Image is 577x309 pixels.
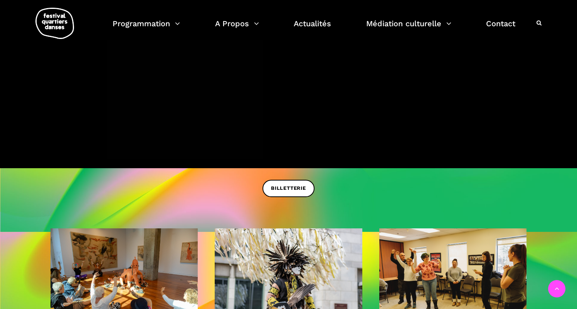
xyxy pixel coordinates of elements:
a: Contact [486,17,515,40]
a: Billetterie 2025 [111,44,259,62]
a: Programmation Gratuite [111,63,259,81]
a: Exposition photo rétrospective [111,118,259,136]
span: BILLETTERIE [271,184,306,192]
a: Les artistes du FQD 2025 [111,100,259,118]
a: Calendrier du Festival [111,81,259,99]
a: Coproductions de courts métrages [111,137,259,155]
a: Programmation [113,17,180,40]
img: logo-fqd-med [35,8,74,39]
a: Médiation culturelle [366,17,451,40]
a: A Propos [215,17,259,40]
a: BILLETTERIE [262,180,315,197]
a: Actualités [294,17,331,40]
